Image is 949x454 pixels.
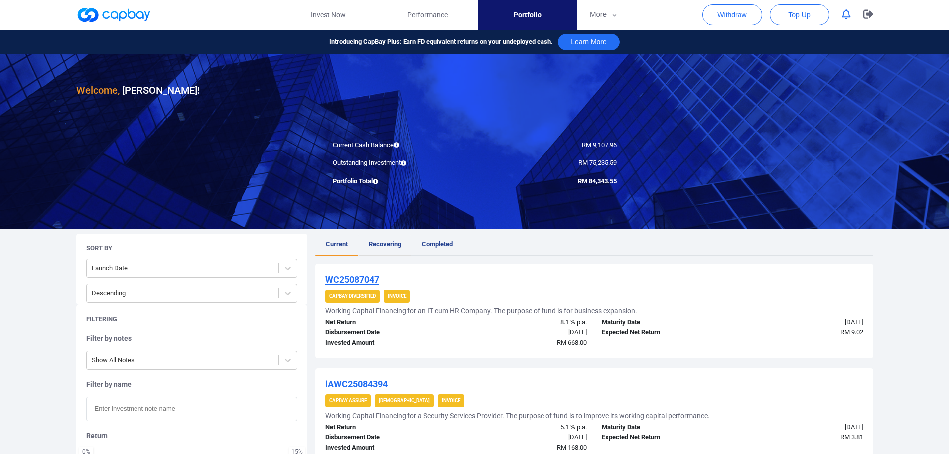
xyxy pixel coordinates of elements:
h5: Return [86,431,297,440]
span: RM 168.00 [557,444,587,451]
div: Maturity Date [594,317,733,328]
span: RM 9.02 [840,328,863,336]
strong: CapBay Assure [329,398,367,403]
span: RM 3.81 [840,433,863,441]
button: Top Up [770,4,829,25]
span: Current [326,240,348,248]
span: RM 84,343.55 [578,177,617,185]
div: 5.1 % p.a. [456,422,594,433]
h5: Sort By [86,244,112,253]
span: Welcome, [76,84,120,96]
div: Disbursement Date [318,432,456,443]
div: [DATE] [732,317,871,328]
strong: [DEMOGRAPHIC_DATA] [379,398,430,403]
div: Expected Net Return [594,327,733,338]
button: Withdraw [702,4,762,25]
h3: [PERSON_NAME] ! [76,82,200,98]
strong: Invoice [388,293,406,299]
div: [DATE] [456,327,594,338]
span: Performance [407,9,448,20]
div: Outstanding Investment [325,158,475,168]
strong: CapBay Diversified [329,293,376,299]
h5: Working Capital Financing for a Security Services Provider. The purpose of fund is to improve its... [325,411,710,420]
u: iAWC25084394 [325,379,388,389]
span: Portfolio [514,9,542,20]
input: Enter investment note name [86,397,297,421]
div: Net Return [318,422,456,433]
span: Completed [422,240,453,248]
h5: Working Capital Financing for an IT cum HR Company. The purpose of fund is for business expansion. [325,306,637,315]
span: Top Up [788,10,810,20]
div: Expected Net Return [594,432,733,443]
strong: Invoice [442,398,460,403]
div: [DATE] [456,432,594,443]
u: WC25087047 [325,274,379,285]
div: Maturity Date [594,422,733,433]
div: Current Cash Balance [325,140,475,151]
span: RM 9,107.96 [582,141,617,149]
button: Learn More [558,34,620,50]
div: Invested Amount [318,338,456,348]
div: Invested Amount [318,443,456,453]
div: Disbursement Date [318,327,456,338]
span: Introducing CapBay Plus: Earn FD equivalent returns on your undeployed cash. [329,37,553,47]
div: [DATE] [732,422,871,433]
div: Net Return [318,317,456,328]
h5: Filtering [86,315,117,324]
h5: Filter by name [86,380,297,389]
h5: Filter by notes [86,334,297,343]
span: RM 75,235.59 [578,159,617,166]
div: Portfolio Total [325,176,475,187]
span: Recovering [369,240,401,248]
span: RM 668.00 [557,339,587,346]
div: 8.1 % p.a. [456,317,594,328]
